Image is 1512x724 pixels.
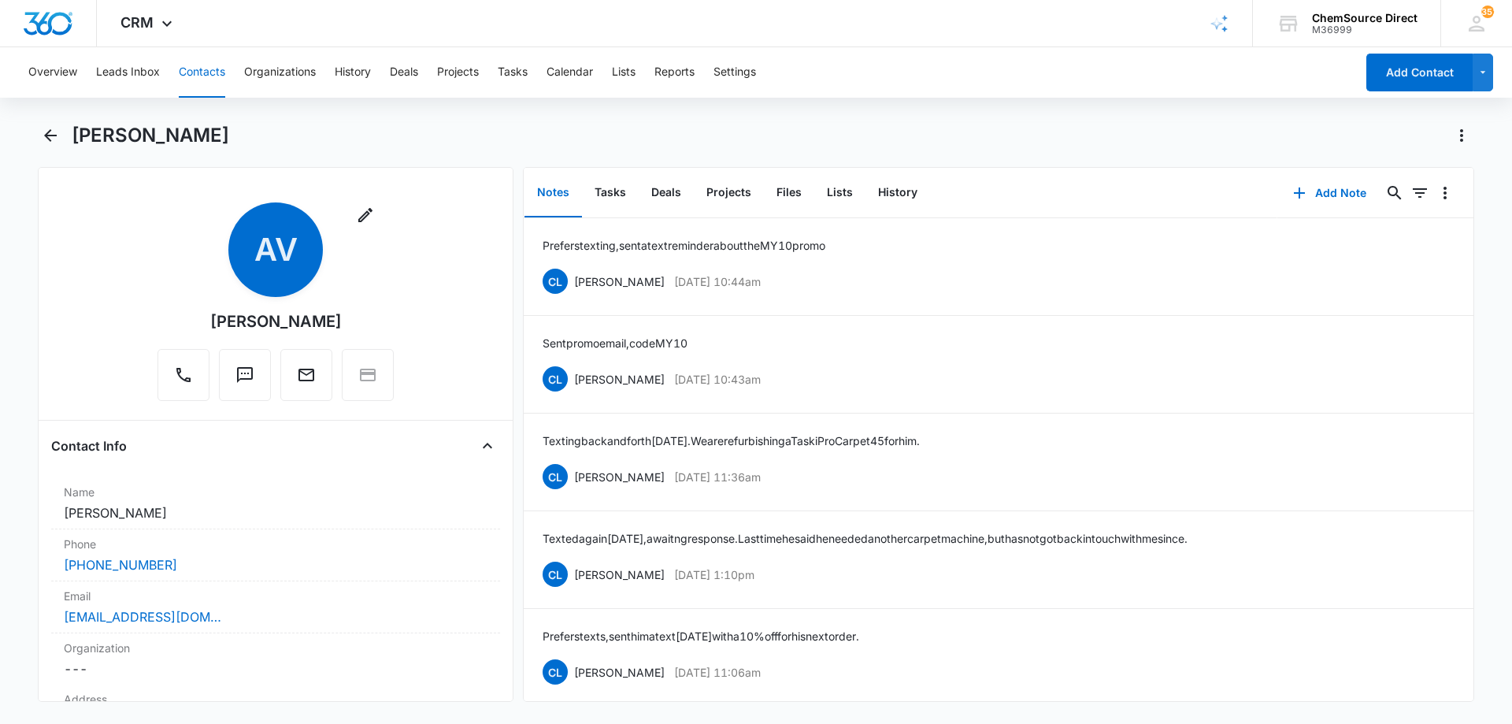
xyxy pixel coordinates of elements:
[51,436,127,455] h4: Contact Info
[543,659,568,685] span: CL
[210,310,342,333] div: [PERSON_NAME]
[64,607,221,626] a: [EMAIL_ADDRESS][DOMAIN_NAME]
[639,169,694,217] button: Deals
[96,47,160,98] button: Leads Inbox
[390,47,418,98] button: Deals
[524,169,582,217] button: Notes
[713,47,756,98] button: Settings
[1312,12,1417,24] div: account name
[1382,180,1407,206] button: Search...
[228,202,323,297] span: AV
[674,273,761,290] p: [DATE] 10:44am
[574,371,665,388] p: [PERSON_NAME]
[244,47,316,98] button: Organizations
[574,664,665,681] p: [PERSON_NAME]
[64,536,487,552] label: Phone
[1481,6,1494,18] div: notifications count
[574,566,665,583] p: [PERSON_NAME]
[498,47,528,98] button: Tasks
[64,691,487,707] label: Address
[179,47,225,98] button: Contacts
[543,628,859,644] p: Prefers texts, sent him a text [DATE] with a 10% off for his next order.
[865,169,930,217] button: History
[64,555,177,574] a: [PHONE_NUMBER]
[694,169,764,217] button: Projects
[1449,123,1474,148] button: Actions
[674,566,754,583] p: [DATE] 1:10pm
[219,373,271,387] a: Text
[28,47,77,98] button: Overview
[543,269,568,294] span: CL
[543,464,568,489] span: CL
[654,47,695,98] button: Reports
[280,373,332,387] a: Email
[814,169,865,217] button: Lists
[475,433,500,459] button: Close
[543,433,920,449] p: Texting back and forth [DATE]. We are refurbishing a Taski ProCarpet 45 for him.
[64,640,487,656] label: Organization
[72,124,229,147] h1: [PERSON_NAME]
[547,47,593,98] button: Calendar
[574,469,665,485] p: [PERSON_NAME]
[1277,174,1382,212] button: Add Note
[764,169,814,217] button: Files
[543,366,568,392] span: CL
[219,349,271,401] button: Text
[543,530,1188,547] p: Texted again [DATE], awaitng response. Last time he said he needed another carpet machine, but ha...
[280,349,332,401] button: Email
[674,371,761,388] p: [DATE] 10:43am
[51,633,500,685] div: Organization---
[51,529,500,581] div: Phone[PHONE_NUMBER]
[543,562,568,587] span: CL
[64,588,487,604] label: Email
[674,664,761,681] p: [DATE] 11:06am
[543,335,687,351] p: Sent promo email, code MY10
[157,349,209,401] button: Call
[335,47,371,98] button: History
[51,477,500,529] div: Name[PERSON_NAME]
[38,123,62,148] button: Back
[64,503,487,522] dd: [PERSON_NAME]
[120,14,154,31] span: CRM
[1481,6,1494,18] span: 351
[1312,24,1417,35] div: account id
[674,469,761,485] p: [DATE] 11:36am
[437,47,479,98] button: Projects
[1366,54,1473,91] button: Add Contact
[582,169,639,217] button: Tasks
[612,47,636,98] button: Lists
[574,273,665,290] p: [PERSON_NAME]
[157,373,209,387] a: Call
[64,659,487,678] dd: ---
[64,484,487,500] label: Name
[51,581,500,633] div: Email[EMAIL_ADDRESS][DOMAIN_NAME]
[1407,180,1432,206] button: Filters
[543,237,825,254] p: Prefers texting, sent a text reminder about the MY10 promo
[1432,180,1458,206] button: Overflow Menu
